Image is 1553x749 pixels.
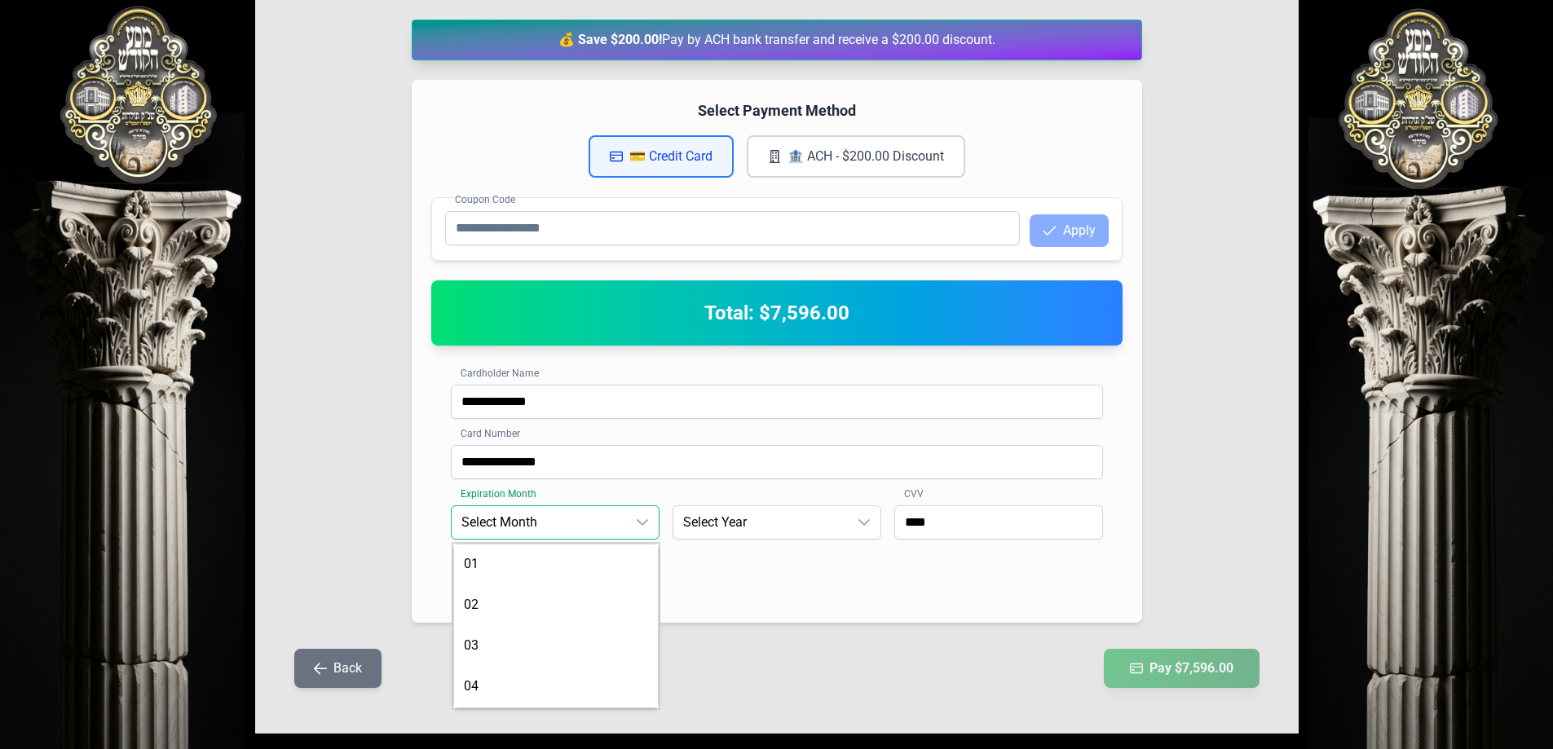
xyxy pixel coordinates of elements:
[294,649,382,688] button: Back
[673,506,848,539] span: Select Year
[848,506,880,539] div: dropdown trigger
[558,32,662,47] strong: 💰 Save $200.00!
[454,548,655,580] li: 01
[626,506,659,539] div: dropdown trigger
[454,629,655,662] li: 03
[464,678,479,694] span: 04
[454,670,655,703] li: 04
[464,597,479,612] span: 02
[1030,214,1109,247] button: Apply
[589,135,734,178] button: 💳 Credit Card
[747,135,965,178] button: 🏦 ACH - $200.00 Discount
[412,20,1142,60] div: Pay by ACH bank transfer and receive a $200.00 discount.
[464,556,479,571] span: 01
[452,506,626,539] span: Select Month
[464,637,479,653] span: 03
[431,99,1123,122] h4: Select Payment Method
[1104,649,1260,688] button: Pay $7,596.00
[454,588,655,621] li: 02
[451,300,1103,326] h2: Total: $7,596.00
